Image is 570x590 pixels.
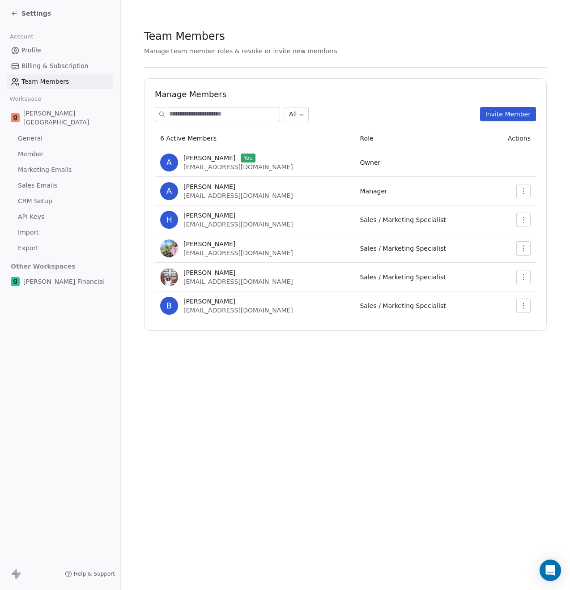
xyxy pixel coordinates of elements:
[7,147,113,162] a: Member
[11,113,20,122] img: Goela%20School%20Logos%20(4).png
[360,274,446,281] span: Sales / Marketing Specialist
[160,154,178,171] span: A
[160,182,178,200] span: A
[183,211,235,220] span: [PERSON_NAME]
[183,221,293,228] span: [EMAIL_ADDRESS][DOMAIN_NAME]
[7,194,113,209] a: CRM Setup
[6,92,45,106] span: Workspace
[23,109,110,127] span: [PERSON_NAME][GEOGRAPHIC_DATA]
[360,188,387,195] span: Manager
[183,268,235,277] span: [PERSON_NAME]
[183,307,293,314] span: [EMAIL_ADDRESS][DOMAIN_NAME]
[21,61,89,71] span: Billing & Subscription
[183,163,293,171] span: [EMAIL_ADDRESS][DOMAIN_NAME]
[360,302,446,309] span: Sales / Marketing Specialist
[508,135,531,142] span: Actions
[7,162,113,177] a: Marketing Emails
[74,570,115,577] span: Help & Support
[7,74,113,89] a: Team Members
[18,181,57,190] span: Sales Emails
[21,46,41,55] span: Profile
[7,178,113,193] a: Sales Emails
[18,244,38,253] span: Export
[18,197,52,206] span: CRM Setup
[360,135,373,142] span: Role
[160,297,178,315] span: B
[183,192,293,199] span: [EMAIL_ADDRESS][DOMAIN_NAME]
[183,239,235,248] span: [PERSON_NAME]
[7,131,113,146] a: General
[183,297,235,306] span: [PERSON_NAME]
[183,182,235,191] span: [PERSON_NAME]
[7,259,79,274] span: Other Workspaces
[65,570,115,577] a: Help & Support
[11,277,20,286] img: Goela%20Fin%20Logos%20(4).png
[360,216,446,223] span: Sales / Marketing Specialist
[18,150,44,159] span: Member
[144,30,225,43] span: Team Members
[360,245,446,252] span: Sales / Marketing Specialist
[183,278,293,285] span: [EMAIL_ADDRESS][DOMAIN_NAME]
[160,239,178,257] img: J6snTwglbfTskp7_g3NDvKvP_AcjfhylukDaWcovasY
[6,30,37,43] span: Account
[155,89,536,100] h1: Manage Members
[160,211,178,229] span: H
[7,209,113,224] a: API Keys
[540,560,561,581] div: Open Intercom Messenger
[360,159,380,166] span: Owner
[18,228,38,237] span: Import
[21,9,51,18] span: Settings
[23,277,105,286] span: [PERSON_NAME] Financial
[160,135,217,142] span: 6 Active Members
[160,268,178,286] img: -1em699vfnRI3PZKZYJYjJxH39VTS1sAAo4Fn8oPSFA
[144,47,337,55] span: Manage team member roles & revoke or invite new members
[480,107,536,121] button: Invite Member
[7,43,113,58] a: Profile
[21,77,69,86] span: Team Members
[183,154,235,162] span: [PERSON_NAME]
[7,225,113,240] a: Import
[7,59,113,73] a: Billing & Subscription
[18,165,72,175] span: Marketing Emails
[18,134,43,143] span: General
[241,154,255,162] span: You
[11,9,51,18] a: Settings
[18,212,44,222] span: API Keys
[7,241,113,256] a: Export
[183,249,293,257] span: [EMAIL_ADDRESS][DOMAIN_NAME]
